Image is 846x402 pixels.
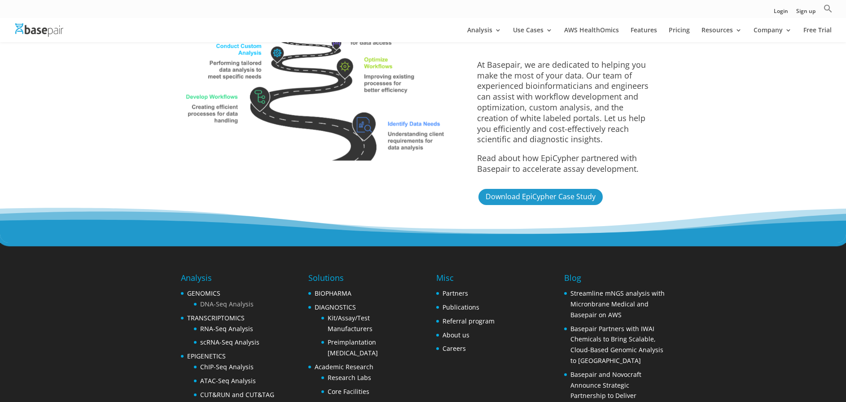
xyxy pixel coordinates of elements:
[200,300,254,308] a: DNA-Seq Analysis
[328,314,373,333] a: Kit/Assay/Test Manufacturers
[443,317,495,325] a: Referral program
[200,338,259,346] a: scRNA-Seq Analysis
[477,188,604,207] a: Download EpiCypher Case Study
[187,289,220,297] a: GENOMICS
[803,27,832,42] a: Free Trial
[15,23,63,36] img: Basepair
[328,373,371,382] a: Research Labs
[754,27,792,42] a: Company
[564,272,665,288] h4: Blog
[477,153,649,175] p: Read about how EpiCypher partnered with Basepair to accelerate assay development.
[477,60,649,153] p: At Basepair, we are dedicated to helping you make the most of your data. Our team of experienced ...
[443,303,479,311] a: Publications
[796,9,815,18] a: Sign up
[436,272,495,288] h4: Misc
[187,352,226,360] a: EPIGENETICS
[774,9,788,18] a: Login
[513,27,552,42] a: Use Cases
[824,4,833,13] svg: Search
[181,272,274,288] h4: Analysis
[200,324,253,333] a: RNA-Seq Analysis
[701,27,742,42] a: Resources
[187,314,245,322] a: TRANSCRIPTOMICS
[570,324,663,365] a: Basepair Partners with IWAI Chemicals to Bring Scalable, Cloud-Based Genomic Analysis to [GEOGRAP...
[308,272,409,288] h4: Solutions
[443,344,466,353] a: Careers
[564,27,619,42] a: AWS HealthOmics
[200,390,274,399] a: CUT&RUN and CUT&TAG
[181,2,451,164] img: Bioinformatics Jump Start
[824,4,833,18] a: Search Icon Link
[631,27,657,42] a: Features
[570,289,665,319] a: Streamline mNGS analysis with Micronbrane Medical and Basepair on AWS
[315,363,373,371] a: Academic Research
[467,27,501,42] a: Analysis
[200,376,256,385] a: ATAC-Seq Analysis
[443,289,468,297] a: Partners
[443,331,469,339] a: About us
[315,303,356,311] a: DIAGNOSTICS
[315,289,351,297] a: BIOPHARMA
[801,357,835,391] iframe: Drift Widget Chat Controller
[200,363,254,371] a: ChIP-Seq Analysis
[328,338,378,357] a: Preimplantation [MEDICAL_DATA]
[328,387,369,396] a: Core Facilities
[669,27,690,42] a: Pricing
